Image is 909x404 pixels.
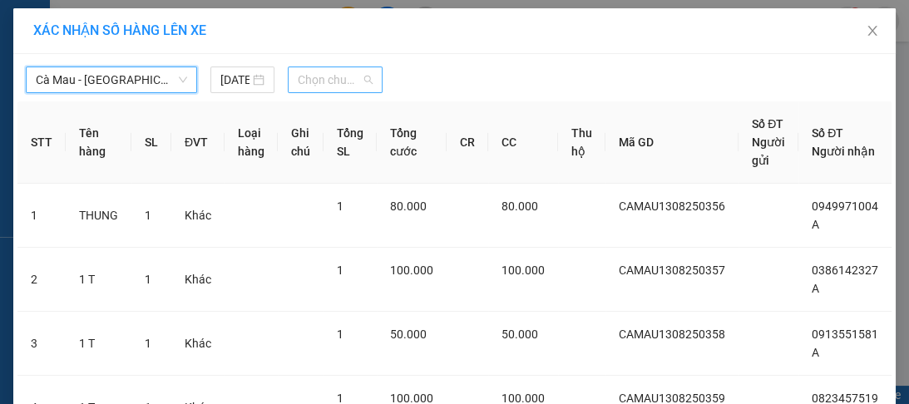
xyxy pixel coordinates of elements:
span: 0949971004 [812,200,878,213]
td: 1 T [66,312,131,376]
span: 100.000 [390,264,433,277]
th: Thu hộ [558,101,605,184]
td: 1 [17,184,66,248]
td: 3 [17,312,66,376]
span: Chọn chuyến [298,67,373,92]
span: Cà Mau - Sài Gòn - Đồng Nai [36,67,187,92]
th: CC [488,101,558,184]
button: Close [849,8,896,55]
span: CAMAU1308250356 [619,200,725,213]
span: A [812,282,819,295]
th: Tổng cước [377,101,447,184]
span: A [812,346,819,359]
span: 1 [337,264,343,277]
th: SL [131,101,171,184]
span: 80.000 [501,200,538,213]
span: Người gửi [752,135,785,167]
span: 1 [145,209,151,222]
span: 100.000 [501,264,545,277]
th: ĐVT [171,101,225,184]
span: close [866,24,879,37]
th: Loại hàng [225,101,278,184]
th: Tên hàng [66,101,131,184]
span: 1 [145,337,151,350]
span: XÁC NHẬN SỐ HÀNG LÊN XE [33,22,206,38]
span: CAMAU1308250357 [619,264,725,277]
span: 0913551581 [812,328,878,341]
span: Người nhận [812,145,875,158]
td: Khác [171,312,225,376]
input: 13/08/2025 [220,71,249,89]
th: Mã GD [605,101,739,184]
span: A [812,218,819,231]
span: Số ĐT [812,126,843,140]
td: Khác [171,184,225,248]
span: 0386142327 [812,264,878,277]
span: 50.000 [501,328,538,341]
span: 1 [337,328,343,341]
td: THUNG [66,184,131,248]
span: CAMAU1308250358 [619,328,725,341]
th: Ghi chú [278,101,324,184]
span: 1 [145,273,151,286]
td: Khác [171,248,225,312]
th: Tổng SL [324,101,377,184]
span: Số ĐT [752,117,783,131]
span: 1 [337,200,343,213]
th: CR [447,101,488,184]
td: 1 T [66,248,131,312]
td: 2 [17,248,66,312]
span: 80.000 [390,200,427,213]
span: 50.000 [390,328,427,341]
th: STT [17,101,66,184]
